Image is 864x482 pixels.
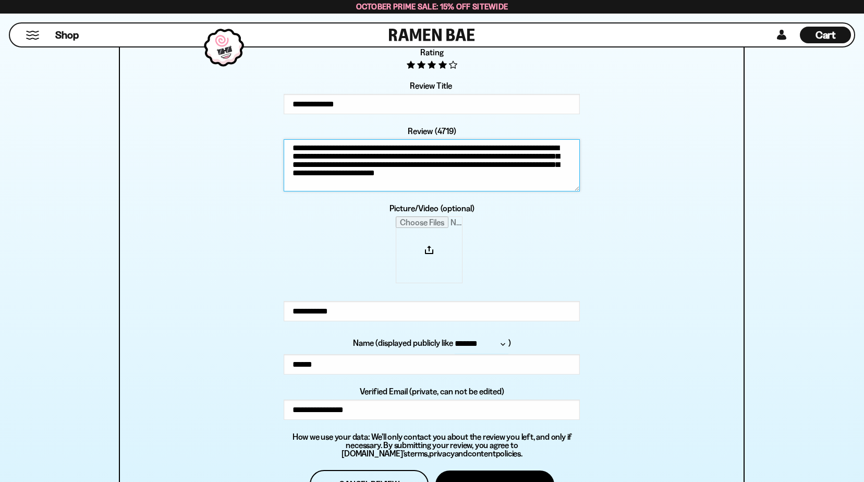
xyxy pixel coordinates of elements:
p: How we use your data: We’ll only contact you about the review you left, and only if necessary. By... [284,432,580,457]
button: Mobile Menu Trigger [26,31,40,40]
input: Email [284,400,580,420]
input: Name [284,354,580,375]
select: Name format [455,334,508,354]
span: Shop [55,28,79,42]
input: YouTube URL [284,301,580,321]
a: Shop [55,27,79,43]
label: Review [408,127,433,135]
span: October Prime Sale: 15% off Sitewide [356,2,508,11]
label: Picture/Video (optional) [284,204,580,212]
label: Verified Email (private, can not be edited) [284,387,580,395]
a: content [468,448,496,459]
a: privacy [429,448,455,459]
label: displayed publicly like [378,339,453,347]
div: Rating [284,48,580,69]
a: terms [407,448,428,459]
a: 3 stars [428,61,438,69]
span: ( ) [375,338,512,348]
a: 4 stars [439,61,449,69]
input: Review Title [284,94,580,114]
span: Cart [816,29,836,41]
a: 1 star [407,61,417,69]
a: 5 stars [449,61,457,69]
a: 2 stars [417,61,428,69]
label: Rating [284,48,580,56]
label: Review Title [410,81,452,90]
textarea: Review [284,139,580,191]
label: Name [353,339,374,347]
input: Choose a review picture/video (optional) [396,216,463,283]
div: Cart [800,23,851,46]
span: (4719) [435,126,456,136]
